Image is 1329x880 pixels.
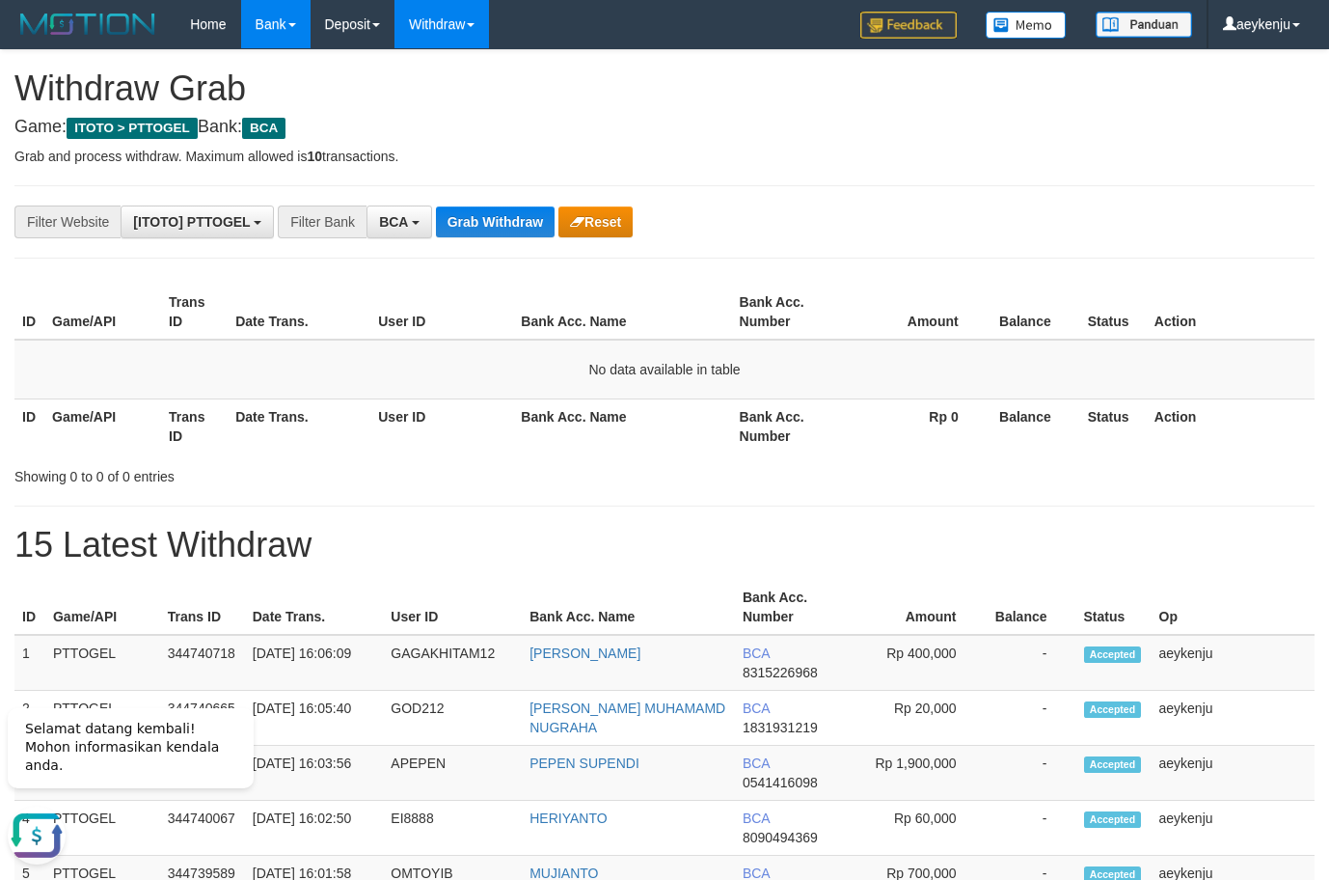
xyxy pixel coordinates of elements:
[14,285,44,340] th: ID
[161,285,228,340] th: Trans ID
[860,12,957,39] img: Feedback.jpg
[1152,691,1315,746] td: aeykenju
[121,206,274,238] button: [ITOTO] PTTOGEL
[436,206,555,237] button: Grab Withdraw
[850,635,986,691] td: Rp 400,000
[1152,746,1315,801] td: aeykenju
[1152,635,1315,691] td: aeykenju
[1084,756,1142,773] span: Accepted
[986,580,1076,635] th: Balance
[986,746,1076,801] td: -
[743,701,770,716] span: BCA
[245,691,384,746] td: [DATE] 16:05:40
[986,635,1076,691] td: -
[45,635,160,691] td: PTTOGEL
[529,646,640,661] a: [PERSON_NAME]
[1084,646,1142,663] span: Accepted
[1080,285,1147,340] th: Status
[743,720,818,735] span: Copy 1831931219 to clipboard
[1152,580,1315,635] th: Op
[529,756,639,771] a: PEPEN SUPENDI
[383,691,522,746] td: GOD212
[529,701,725,735] a: [PERSON_NAME] MUHAMAMD NUGRAHA
[67,118,198,139] span: ITOTO > PTTOGEL
[1147,285,1315,340] th: Action
[1084,701,1142,718] span: Accepted
[161,399,228,454] th: Trans ID
[735,580,850,635] th: Bank Acc. Number
[1096,12,1192,38] img: panduan.png
[14,147,1315,166] p: Grab and process withdraw. Maximum allowed is transactions.
[160,580,245,635] th: Trans ID
[849,399,988,454] th: Rp 0
[245,635,384,691] td: [DATE] 16:06:09
[228,285,370,340] th: Date Trans.
[133,214,250,230] span: [ITOTO] PTTOGEL
[245,580,384,635] th: Date Trans.
[14,635,45,691] td: 1
[14,399,44,454] th: ID
[278,206,366,238] div: Filter Bank
[14,118,1315,137] h4: Game: Bank:
[228,399,370,454] th: Date Trans.
[307,149,322,164] strong: 10
[25,30,219,82] span: Selamat datang kembali! Mohon informasikan kendala anda.
[743,665,818,680] span: Copy 8315226968 to clipboard
[370,285,513,340] th: User ID
[743,756,770,771] span: BCA
[1084,811,1142,828] span: Accepted
[986,12,1067,39] img: Button%20Memo.svg
[850,691,986,746] td: Rp 20,000
[513,399,731,454] th: Bank Acc. Name
[14,69,1315,108] h1: Withdraw Grab
[160,635,245,691] td: 344740718
[8,116,66,174] button: Open LiveChat chat widget
[850,746,986,801] td: Rp 1,900,000
[558,206,633,237] button: Reset
[850,580,986,635] th: Amount
[988,285,1080,340] th: Balance
[1080,399,1147,454] th: Status
[1076,580,1152,635] th: Status
[14,340,1315,399] td: No data available in table
[1152,801,1315,856] td: aeykenju
[849,285,988,340] th: Amount
[383,746,522,801] td: APEPEN
[986,691,1076,746] td: -
[14,459,539,486] div: Showing 0 to 0 of 0 entries
[743,775,818,790] span: Copy 0541416098 to clipboard
[529,811,607,826] a: HERIYANTO
[366,206,432,238] button: BCA
[45,580,160,635] th: Game/API
[44,285,161,340] th: Game/API
[14,580,45,635] th: ID
[14,206,121,238] div: Filter Website
[379,214,408,230] span: BCA
[988,399,1080,454] th: Balance
[850,801,986,856] td: Rp 60,000
[732,285,849,340] th: Bank Acc. Number
[513,285,731,340] th: Bank Acc. Name
[242,118,285,139] span: BCA
[522,580,735,635] th: Bank Acc. Name
[370,399,513,454] th: User ID
[1147,399,1315,454] th: Action
[743,646,770,661] span: BCA
[14,526,1315,564] h1: 15 Latest Withdraw
[383,801,522,856] td: EI8888
[986,801,1076,856] td: -
[743,830,818,845] span: Copy 8090494369 to clipboard
[44,399,161,454] th: Game/API
[383,635,522,691] td: GAGAKHITAM12
[743,811,770,826] span: BCA
[14,10,161,39] img: MOTION_logo.png
[245,801,384,856] td: [DATE] 16:02:50
[732,399,849,454] th: Bank Acc. Number
[245,746,384,801] td: [DATE] 16:03:56
[383,580,522,635] th: User ID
